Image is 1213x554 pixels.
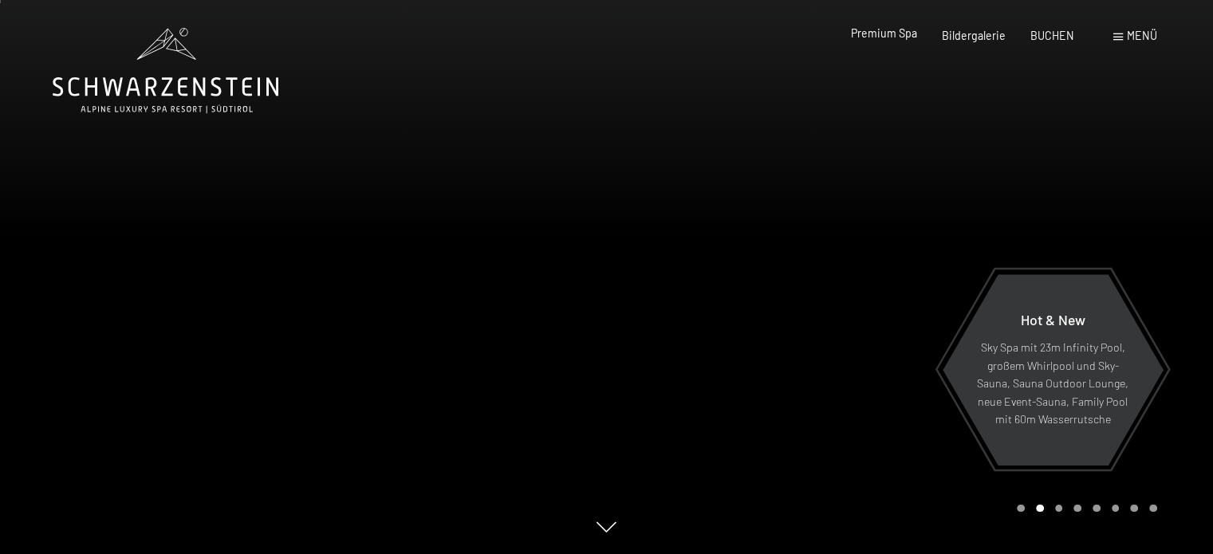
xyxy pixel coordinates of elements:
[1030,29,1074,42] a: BUCHEN
[1127,29,1157,42] span: Menü
[851,26,917,40] a: Premium Spa
[976,339,1128,429] p: Sky Spa mit 23m Infinity Pool, großem Whirlpool und Sky-Sauna, Sauna Outdoor Lounge, neue Event-S...
[1073,505,1081,513] div: Carousel Page 4
[1036,505,1044,513] div: Carousel Page 2 (Current Slide)
[1149,505,1157,513] div: Carousel Page 8
[942,29,1006,42] a: Bildergalerie
[1112,505,1120,513] div: Carousel Page 6
[941,273,1164,466] a: Hot & New Sky Spa mit 23m Infinity Pool, großem Whirlpool und Sky-Sauna, Sauna Outdoor Lounge, ne...
[1017,505,1025,513] div: Carousel Page 1
[1093,505,1101,513] div: Carousel Page 5
[1020,311,1085,328] span: Hot & New
[1130,505,1138,513] div: Carousel Page 7
[1055,505,1063,513] div: Carousel Page 3
[1011,505,1156,513] div: Carousel Pagination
